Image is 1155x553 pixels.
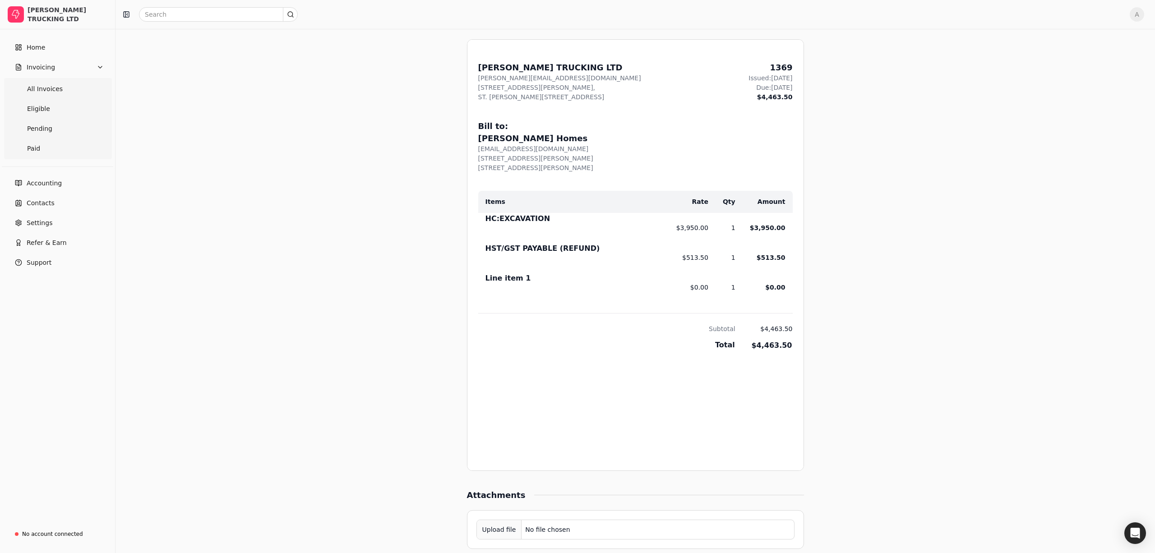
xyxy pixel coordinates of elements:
[4,38,111,56] a: Home
[478,191,662,213] th: Items
[478,313,735,334] th: Subtotal
[748,61,792,74] div: 1369
[5,100,110,118] a: Eligible
[478,120,793,132] div: Bill to:
[27,179,62,188] span: Accounting
[22,530,83,538] div: No account connected
[748,83,792,92] div: Due: [DATE]
[27,238,67,248] span: Refer & Earn
[4,58,111,76] button: Invoicing
[27,43,45,52] span: Home
[5,80,110,98] a: All Invoices
[1124,522,1146,544] div: Open Intercom Messenger
[1130,7,1144,22] button: A
[735,313,793,334] td: $4,463.50
[735,243,793,272] td: $513.50
[478,74,641,83] div: [PERSON_NAME][EMAIL_ADDRESS][DOMAIN_NAME]
[478,92,641,102] div: ST. [PERSON_NAME][STREET_ADDRESS]
[478,163,793,173] div: [STREET_ADDRESS][PERSON_NAME]
[27,63,55,72] span: Invoicing
[28,5,107,23] div: [PERSON_NAME] TRUCKING LTD
[478,154,793,163] div: [STREET_ADDRESS][PERSON_NAME]
[485,213,662,228] div: HC:EXCAVATION
[735,334,793,352] td: $4,463.50
[485,243,662,258] div: HST/GST PAYABLE (REFUND)
[735,272,793,302] td: $0.00
[476,520,795,539] button: Upload fileNo file chosen
[735,213,793,243] td: $3,950.00
[478,83,641,92] div: [STREET_ADDRESS][PERSON_NAME],
[478,61,641,74] div: [PERSON_NAME] TRUCKING LTD
[478,334,735,352] th: Total
[4,234,111,252] button: Refer & Earn
[478,132,793,144] div: [PERSON_NAME] Homes
[467,489,535,501] div: Attachments
[735,191,793,213] th: Amount
[5,139,110,157] a: Paid
[27,218,52,228] span: Settings
[139,7,298,22] input: Search
[708,272,735,302] td: 1
[748,74,792,83] div: Issued: [DATE]
[27,198,55,208] span: Contacts
[662,272,708,302] td: $0.00
[4,194,111,212] a: Contacts
[27,124,52,134] span: Pending
[522,521,573,538] div: No file chosen
[708,191,735,213] th: Qty
[27,104,50,114] span: Eligible
[748,92,792,102] div: $4,463.50
[662,213,708,243] td: $3,950.00
[477,520,522,540] div: Upload file
[708,243,735,272] td: 1
[27,258,51,267] span: Support
[27,144,40,153] span: Paid
[662,191,708,213] th: Rate
[485,273,662,287] div: Line item 1
[478,144,793,154] div: [EMAIL_ADDRESS][DOMAIN_NAME]
[5,120,110,138] a: Pending
[708,213,735,243] td: 1
[27,84,63,94] span: All Invoices
[4,253,111,272] button: Support
[4,174,111,192] a: Accounting
[662,243,708,272] td: $513.50
[4,214,111,232] a: Settings
[4,526,111,542] a: No account connected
